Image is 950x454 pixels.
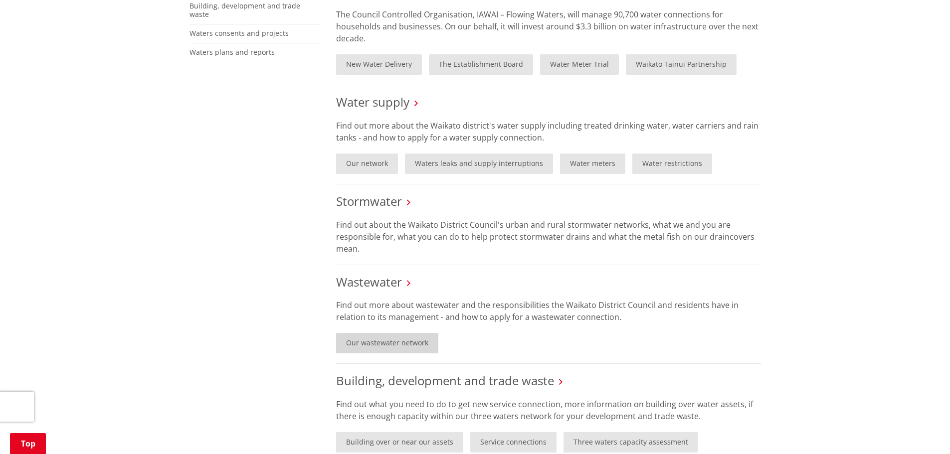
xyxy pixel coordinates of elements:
a: Building over or near our assets [336,432,463,453]
a: Water Meter Trial [540,54,619,75]
a: Our network [336,153,398,174]
a: Waters plans and reports [190,47,275,57]
iframe: Messenger Launcher [904,412,940,448]
a: Service connections [470,432,557,453]
a: Three waters capacity assessment [564,432,698,453]
a: Stormwater [336,193,402,209]
a: Building, development and trade waste [336,372,554,389]
a: Waikato Tainui Partnership [626,54,737,75]
a: Wastewater [336,274,402,290]
a: Water restrictions [632,153,712,174]
p: Find out more about wastewater and the responsibilities the Waikato District Council and resident... [336,299,761,323]
a: Waters leaks and supply interruptions [405,153,553,174]
p: Find out what you need to do to get new service connection, more information on building over wat... [336,398,761,422]
a: Top [10,433,46,454]
p: The Council Controlled Organisation, IAWAI – Flowing Waters, will manage 90,700 water connections... [336,8,761,44]
a: Water supply [336,94,409,110]
p: Find out more about the Waikato district's water supply including treated drinking water, water c... [336,120,761,144]
a: The Establishment Board [429,54,533,75]
p: Find out about the Waikato District Council's urban and rural stormwater networks, what we and yo... [336,219,761,255]
a: Water meters [560,153,625,174]
a: Waters consents and projects [190,28,289,38]
a: Our wastewater network [336,333,438,353]
a: New Water Delivery [336,54,422,75]
a: Building, development and trade waste [190,1,300,19]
